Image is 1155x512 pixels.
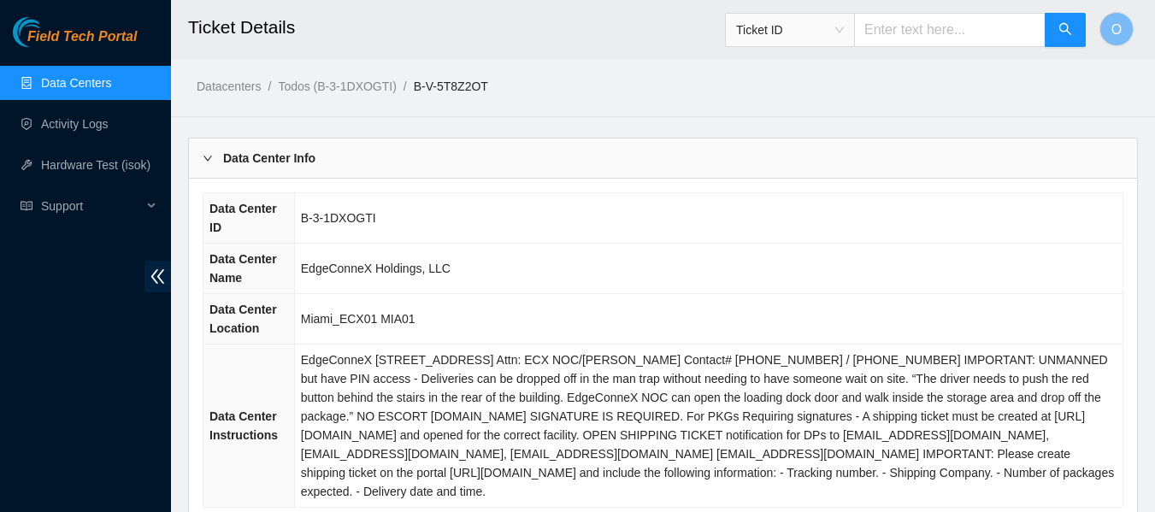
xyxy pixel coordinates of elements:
[209,303,277,335] span: Data Center Location
[21,200,32,212] span: read
[1099,12,1134,46] button: O
[736,17,844,43] span: Ticket ID
[301,312,415,326] span: Miami_ECX01 MIA01
[414,79,488,93] a: B-V-5T8Z2OT
[1058,22,1072,38] span: search
[301,353,1114,498] span: EdgeConneX [STREET_ADDRESS] Attn: ECX NOC/[PERSON_NAME] Contact# [PHONE_NUMBER] / [PHONE_NUMBER] ...
[1045,13,1086,47] button: search
[209,409,278,442] span: Data Center Instructions
[1111,19,1122,40] span: O
[209,202,277,234] span: Data Center ID
[301,211,376,225] span: B-3-1DXOGTI
[41,158,150,172] a: Hardware Test (isok)
[223,149,315,168] b: Data Center Info
[404,79,407,93] span: /
[13,17,86,47] img: Akamai Technologies
[854,13,1046,47] input: Enter text here...
[41,189,142,223] span: Support
[278,79,396,93] a: Todos (B-3-1DXOGTI)
[268,79,271,93] span: /
[41,76,111,90] a: Data Centers
[13,31,137,53] a: Akamai TechnologiesField Tech Portal
[197,79,261,93] a: Datacenters
[41,117,109,131] a: Activity Logs
[189,138,1137,178] div: Data Center Info
[27,29,137,45] span: Field Tech Portal
[144,261,171,292] span: double-left
[301,262,451,275] span: EdgeConneX Holdings, LLC
[203,153,213,163] span: right
[209,252,277,285] span: Data Center Name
